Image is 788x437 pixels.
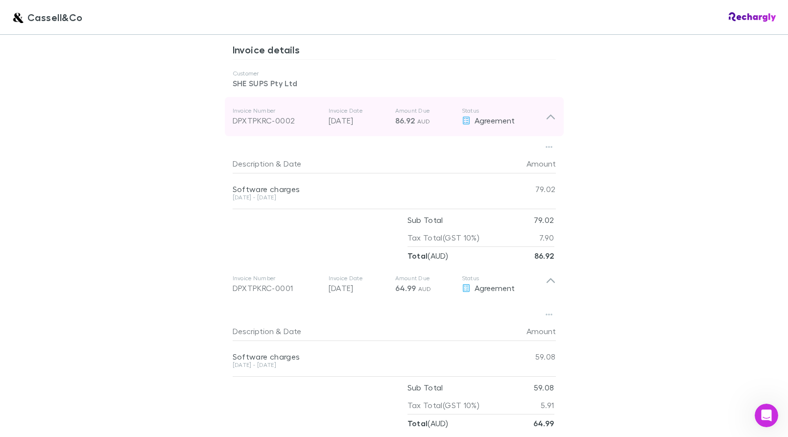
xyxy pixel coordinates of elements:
strong: Total [407,418,428,428]
div: 79.02 [497,173,556,205]
p: ( AUD ) [407,247,449,265]
p: [DATE] [329,282,387,294]
p: Customer [233,70,556,77]
p: 79.02 [534,211,554,229]
p: Tax Total (GST 10%) [407,396,480,414]
span: Cassell&Co [27,10,83,24]
span: 64.99 [395,283,416,293]
strong: 86.92 [534,251,554,261]
p: SHE SUPS Pty Ltd [233,77,556,89]
span: Agreement [475,283,515,292]
span: AUD [417,118,430,125]
div: & [233,154,493,173]
div: [DATE] - [DATE] [233,194,497,200]
p: ( AUD ) [407,414,449,432]
p: Amount Due [395,107,454,115]
div: & [233,321,493,341]
p: Invoice Number [233,274,321,282]
p: Sub Total [407,379,443,396]
p: Status [462,274,546,282]
p: Invoice Date [329,107,387,115]
div: Invoice NumberDPXTPKRC-0002Invoice Date[DATE]Amount Due86.92 AUDStatusAgreement [225,97,564,136]
button: Description [233,154,274,173]
strong: 64.99 [533,418,554,428]
span: Agreement [475,116,515,125]
p: [DATE] [329,115,387,126]
p: Status [462,107,546,115]
div: Software charges [233,352,497,362]
p: 5.91 [541,396,554,414]
button: Date [284,154,301,173]
span: 86.92 [395,116,415,125]
h3: Invoice details [233,44,556,59]
div: DPXTPKRC-0002 [233,115,321,126]
p: Amount Due [395,274,454,282]
strong: Total [407,251,428,261]
div: [DATE] - [DATE] [233,362,497,368]
p: Invoice Number [233,107,321,115]
button: Description [233,321,274,341]
p: 7.90 [539,229,554,246]
iframe: Intercom live chat [755,404,778,427]
p: 59.08 [534,379,554,396]
div: Software charges [233,184,497,194]
div: Invoice NumberDPXTPKRC-0001Invoice Date[DATE]Amount Due64.99 AUDStatusAgreement [225,265,564,304]
img: Rechargly Logo [729,12,776,22]
div: 59.08 [497,341,556,372]
div: DPXTPKRC-0001 [233,282,321,294]
span: AUD [418,285,431,292]
p: Invoice Date [329,274,387,282]
img: Cassell&Co's Logo [12,11,24,23]
p: Sub Total [407,211,443,229]
p: Tax Total (GST 10%) [407,229,480,246]
button: Date [284,321,301,341]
